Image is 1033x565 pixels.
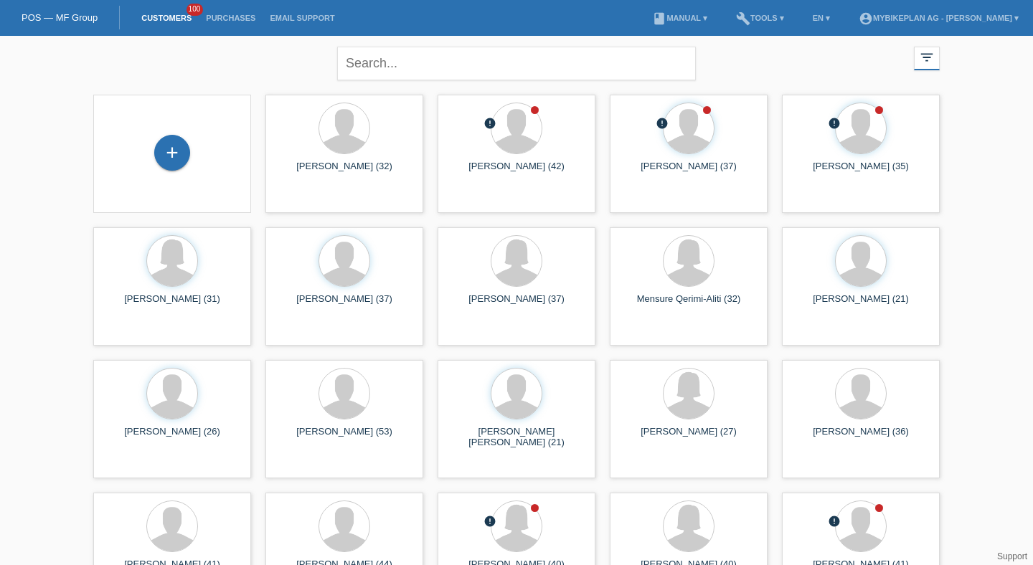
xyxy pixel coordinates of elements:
[645,14,714,22] a: bookManual ▾
[828,515,841,530] div: unconfirmed, pending
[828,117,841,132] div: unconfirmed, pending
[134,14,199,22] a: Customers
[859,11,873,26] i: account_circle
[105,293,240,316] div: [PERSON_NAME] (31)
[852,14,1026,22] a: account_circleMybikeplan AG - [PERSON_NAME] ▾
[484,117,496,130] i: error
[449,293,584,316] div: [PERSON_NAME] (37)
[277,161,412,184] div: [PERSON_NAME] (32)
[997,551,1027,561] a: Support
[828,117,841,130] i: error
[793,426,928,449] div: [PERSON_NAME] (36)
[199,14,263,22] a: Purchases
[484,117,496,132] div: unconfirmed, pending
[656,117,669,130] i: error
[828,515,841,528] i: error
[484,515,496,528] i: error
[806,14,837,22] a: EN ▾
[621,161,756,184] div: [PERSON_NAME] (37)
[656,117,669,132] div: unconfirmed, pending
[736,11,750,26] i: build
[484,515,496,530] div: unconfirmed, pending
[449,161,584,184] div: [PERSON_NAME] (42)
[652,11,666,26] i: book
[277,293,412,316] div: [PERSON_NAME] (37)
[793,161,928,184] div: [PERSON_NAME] (35)
[621,293,756,316] div: Mensure Qerimi-Aliti (32)
[187,4,204,16] span: 100
[277,426,412,449] div: [PERSON_NAME] (53)
[263,14,341,22] a: Email Support
[621,426,756,449] div: [PERSON_NAME] (27)
[337,47,696,80] input: Search...
[729,14,791,22] a: buildTools ▾
[793,293,928,316] div: [PERSON_NAME] (21)
[155,141,189,165] div: Add customer
[919,49,935,65] i: filter_list
[105,426,240,449] div: [PERSON_NAME] (26)
[449,426,584,449] div: [PERSON_NAME] [PERSON_NAME] (21)
[22,12,98,23] a: POS — MF Group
